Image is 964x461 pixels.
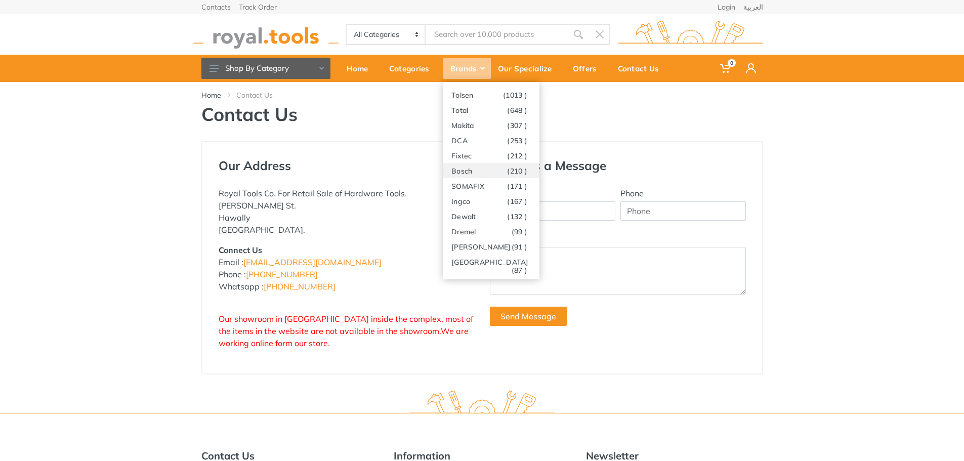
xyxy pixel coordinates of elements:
[507,213,527,221] span: (132 )
[566,55,611,82] a: Offers
[490,201,615,221] input: Your Name
[340,58,382,79] div: Home
[409,391,555,418] img: royal.tools Logo
[491,58,566,79] div: Our Specialize
[507,152,527,160] span: (212 )
[566,58,611,79] div: Offers
[443,148,539,163] a: Fixtec(212 )
[426,24,567,45] input: Site search
[246,269,318,279] a: [PHONE_NUMBER]
[264,281,336,291] a: [PHONE_NUMBER]
[201,4,231,11] a: Contacts
[243,257,382,267] a: [EMAIL_ADDRESS][DOMAIN_NAME]
[443,58,491,79] div: Brands
[443,193,539,208] a: Ingco(167 )
[511,228,527,236] span: (99 )
[511,243,527,251] span: (91 )
[201,90,763,100] nav: breadcrumb
[713,55,739,82] a: 0
[193,21,339,49] img: royal.tools Logo
[443,239,539,254] a: [PERSON_NAME](91 )
[728,59,736,67] span: 0
[443,224,539,239] a: Dremel(99 )
[201,103,763,125] h1: Contact Us
[511,266,527,274] span: (87 )
[236,90,288,100] li: Contact Us
[491,55,566,82] a: Our Specialize
[219,245,262,255] strong: Connect Us
[490,307,567,326] button: Send Message
[347,25,426,44] select: Category
[507,167,527,175] span: (210 )
[340,55,382,82] a: Home
[490,158,746,173] h4: Leave us a Message
[382,58,443,79] div: Categories
[443,87,539,102] a: Tolsen(1013 )
[219,244,475,292] p: Email : Phone : Whatsapp :
[443,102,539,117] a: Total(648 )
[443,117,539,133] a: Makita(307 )
[507,137,527,145] span: (253 )
[507,106,527,114] span: (648 )
[443,208,539,224] a: Dewalt(132 )
[382,55,443,82] a: Categories
[219,314,473,348] span: Our showroom in [GEOGRAPHIC_DATA] inside the complex, most of the items in the website are not av...
[611,58,673,79] div: Contact Us
[507,182,527,190] span: (171 )
[611,55,673,82] a: Contact Us
[743,4,763,11] a: العربية
[443,133,539,148] a: DCA(253 )
[239,4,277,11] a: Track Order
[620,201,746,221] input: Phone
[620,187,644,199] label: Phone
[507,121,527,130] span: (307 )
[618,21,763,49] img: royal.tools Logo
[201,58,330,79] button: Shop By Category
[443,254,539,269] a: [GEOGRAPHIC_DATA](87 )
[507,197,527,205] span: (167 )
[443,163,539,178] a: Bosch(210 )
[503,91,527,99] span: (1013 )
[201,90,221,100] a: Home
[219,187,475,236] p: Royal Tools Co. For Retail Sale of Hardware Tools. [PERSON_NAME] St. Hawally [GEOGRAPHIC_DATA].
[219,158,475,173] h4: Our Address
[443,178,539,193] a: SOMAFIX(171 )
[718,4,735,11] a: Login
